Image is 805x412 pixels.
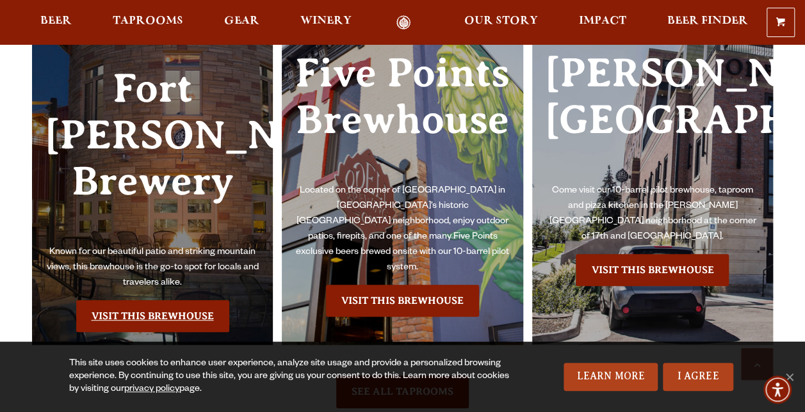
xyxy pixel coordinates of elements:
[545,50,760,184] h3: [PERSON_NAME][GEOGRAPHIC_DATA]
[380,15,428,30] a: Odell Home
[32,15,80,30] a: Beer
[300,16,352,26] span: Winery
[663,363,733,391] a: I Agree
[576,254,729,286] a: Visit the Sloan’s Lake Brewhouse
[69,358,514,396] div: This site uses cookies to enhance user experience, analyze site usage and provide a personalized ...
[40,16,72,26] span: Beer
[45,65,260,245] h3: Fort [PERSON_NAME] Brewery
[659,15,756,30] a: Beer Finder
[667,16,748,26] span: Beer Finder
[579,16,626,26] span: Impact
[45,245,260,291] p: Known for our beautiful patio and striking mountain views, this brewhouse is the go-to spot for l...
[113,16,183,26] span: Taprooms
[763,376,792,404] div: Accessibility Menu
[124,384,179,395] a: privacy policy
[571,15,635,30] a: Impact
[464,16,538,26] span: Our Story
[104,15,191,30] a: Taprooms
[224,16,259,26] span: Gear
[326,285,479,317] a: Visit the Five Points Brewhouse
[295,184,510,276] p: Located on the corner of [GEOGRAPHIC_DATA] in [GEOGRAPHIC_DATA]’s historic [GEOGRAPHIC_DATA] neig...
[564,363,658,391] a: Learn More
[76,300,229,332] a: Visit the Fort Collin's Brewery & Taproom
[456,15,546,30] a: Our Story
[295,50,510,184] h3: Five Points Brewhouse
[292,15,360,30] a: Winery
[545,184,760,245] p: Come visit our 10-barrel pilot brewhouse, taproom and pizza kitchen in the [PERSON_NAME][GEOGRAPH...
[216,15,268,30] a: Gear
